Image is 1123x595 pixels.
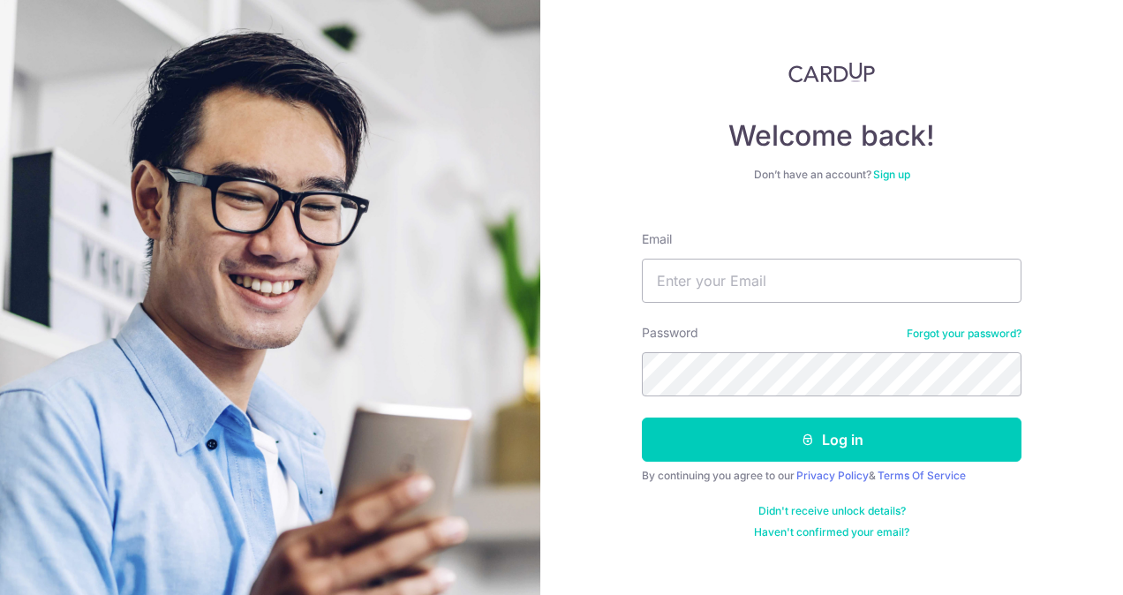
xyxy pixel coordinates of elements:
[642,418,1021,462] button: Log in
[796,469,869,482] a: Privacy Policy
[758,504,906,518] a: Didn't receive unlock details?
[642,324,698,342] label: Password
[788,62,875,83] img: CardUp Logo
[642,230,672,248] label: Email
[642,259,1021,303] input: Enter your Email
[754,525,909,539] a: Haven't confirmed your email?
[642,469,1021,483] div: By continuing you agree to our &
[873,168,910,181] a: Sign up
[878,469,966,482] a: Terms Of Service
[642,118,1021,154] h4: Welcome back!
[642,168,1021,182] div: Don’t have an account?
[907,327,1021,341] a: Forgot your password?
